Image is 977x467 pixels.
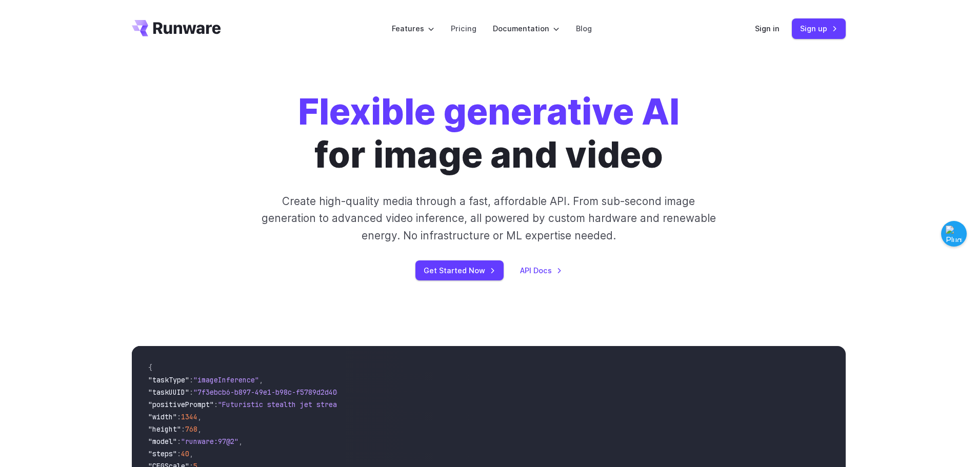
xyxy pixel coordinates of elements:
[197,424,202,434] span: ,
[193,388,349,397] span: "7f3ebcb6-b897-49e1-b98c-f5789d2d40d7"
[148,437,177,446] span: "model"
[181,412,197,421] span: 1344
[392,23,434,34] label: Features
[193,375,259,384] span: "imageInference"
[177,437,181,446] span: :
[259,375,263,384] span: ,
[493,23,560,34] label: Documentation
[148,388,189,397] span: "taskUUID"
[218,400,591,409] span: "Futuristic stealth jet streaking through a neon-lit cityscape with glowing purple exhaust"
[260,193,717,244] p: Create high-quality media through a fast, affordable API. From sub-second image generation to adv...
[576,23,592,34] a: Blog
[792,18,846,38] a: Sign up
[214,400,218,409] span: :
[238,437,243,446] span: ,
[197,412,202,421] span: ,
[132,20,221,36] a: Go to /
[451,23,476,34] a: Pricing
[298,90,680,133] strong: Flexible generative AI
[415,260,504,280] a: Get Started Now
[189,375,193,384] span: :
[148,424,181,434] span: "height"
[185,424,197,434] span: 768
[148,400,214,409] span: "positivePrompt"
[181,424,185,434] span: :
[181,449,189,458] span: 40
[755,23,780,34] a: Sign in
[298,90,680,176] h1: for image and video
[520,265,562,276] a: API Docs
[148,412,177,421] span: "width"
[177,412,181,421] span: :
[189,449,193,458] span: ,
[177,449,181,458] span: :
[946,226,962,242] img: Plugin Icon
[181,437,238,446] span: "runware:97@2"
[148,375,189,384] span: "taskType"
[148,363,152,372] span: {
[189,388,193,397] span: :
[148,449,177,458] span: "steps"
